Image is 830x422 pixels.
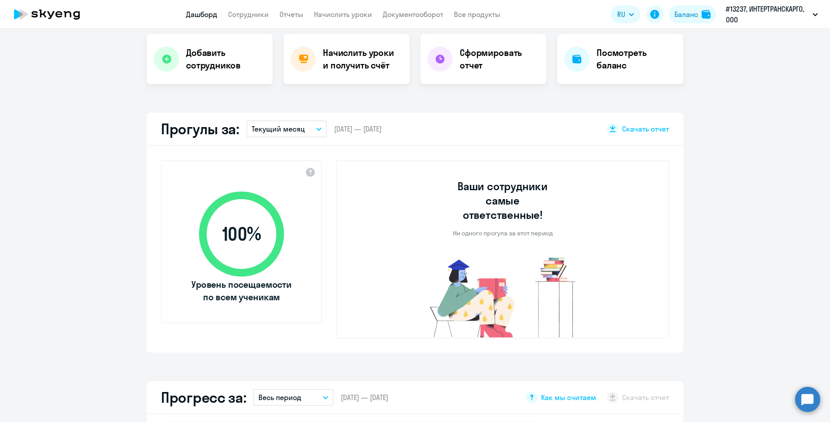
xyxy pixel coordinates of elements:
[622,124,669,134] span: Скачать отчет
[190,278,293,303] span: Уровень посещаемости по всем ученикам
[721,4,822,25] button: #13237, ИНТЕРТРАНСКАРГО, ООО
[161,120,239,138] h2: Прогулы за:
[611,5,640,23] button: RU
[669,5,716,23] button: Балансbalance
[702,10,711,19] img: balance
[726,4,809,25] p: #13237, ИНТЕРТРАНСКАРГО, ООО
[279,10,303,19] a: Отчеты
[258,392,301,403] p: Весь период
[383,10,443,19] a: Документооборот
[674,9,698,20] div: Баланс
[252,124,305,134] p: Текущий месяц
[454,10,500,19] a: Все продукты
[314,10,372,19] a: Начислить уроки
[334,124,381,134] span: [DATE] — [DATE]
[341,392,388,402] span: [DATE] — [DATE]
[541,392,596,402] span: Как мы считаем
[186,47,266,72] h4: Добавить сотрудников
[228,10,269,19] a: Сотрудники
[253,389,334,406] button: Весь период
[445,179,560,222] h3: Ваши сотрудники самые ответственные!
[453,229,553,237] p: Ни одного прогула за этот период
[186,10,217,19] a: Дашборд
[597,47,676,72] h4: Посмотреть баланс
[460,47,539,72] h4: Сформировать отчет
[190,223,293,245] span: 100 %
[323,47,401,72] h4: Начислить уроки и получить счёт
[617,9,625,20] span: RU
[246,120,327,137] button: Текущий месяц
[413,255,593,337] img: no-truants
[161,388,246,406] h2: Прогресс за:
